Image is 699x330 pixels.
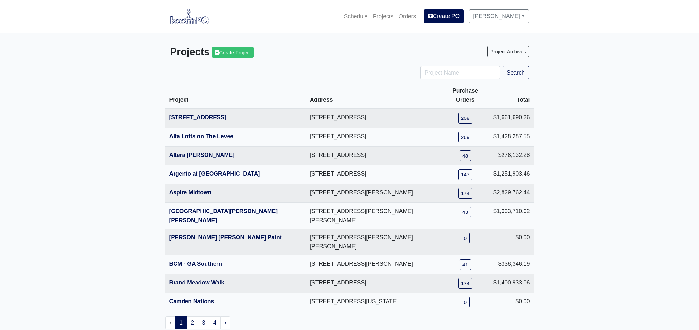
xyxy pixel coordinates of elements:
td: $0.00 [490,293,534,311]
a: Camden Nations [169,298,214,304]
td: [STREET_ADDRESS] [306,128,441,146]
li: « Previous [165,316,176,329]
th: Purchase Orders [441,82,490,109]
a: Schedule [341,9,370,24]
td: [STREET_ADDRESS][PERSON_NAME][PERSON_NAME] [306,203,441,229]
a: [GEOGRAPHIC_DATA][PERSON_NAME][PERSON_NAME] [169,208,278,223]
a: Orders [396,9,418,24]
a: Aspire Midtown [169,189,212,196]
td: $338,346.19 [490,255,534,274]
a: Argento at [GEOGRAPHIC_DATA] [169,170,260,177]
a: Next » [220,316,231,329]
a: Altera [PERSON_NAME] [169,152,235,158]
a: 174 [458,278,472,289]
a: 0 [461,297,470,307]
td: $1,428,287.55 [490,128,534,146]
td: [STREET_ADDRESS][PERSON_NAME] [306,184,441,202]
span: 1 [175,316,187,329]
th: Project [165,82,306,109]
a: BCM - GA Southern [169,261,222,267]
a: 3 [198,316,209,329]
input: Project Name [420,66,500,79]
a: 4 [209,316,221,329]
a: [PERSON_NAME] [PERSON_NAME] Paint [169,234,282,241]
td: [STREET_ADDRESS][PERSON_NAME][PERSON_NAME] [306,229,441,255]
a: 269 [458,132,472,142]
td: $1,400,933.06 [490,274,534,293]
a: 43 [460,207,471,217]
h3: Projects [170,46,345,58]
a: [STREET_ADDRESS] [169,114,227,120]
a: 0 [461,233,470,243]
a: 208 [458,113,472,123]
td: $2,829,762.44 [490,184,534,202]
td: [STREET_ADDRESS] [306,146,441,165]
a: 2 [186,316,198,329]
button: Search [503,66,529,79]
td: $1,033,710.62 [490,203,534,229]
td: [STREET_ADDRESS] [306,165,441,184]
th: Address [306,82,441,109]
td: [STREET_ADDRESS][PERSON_NAME] [306,255,441,274]
a: 41 [460,259,471,270]
td: $1,661,690.26 [490,108,534,128]
td: $1,251,903.46 [490,165,534,184]
a: Create Project [212,47,254,58]
th: Total [490,82,534,109]
a: Project Archives [487,46,529,57]
td: [STREET_ADDRESS][US_STATE] [306,293,441,311]
td: $276,132.28 [490,146,534,165]
img: boomPO [170,9,209,24]
td: [STREET_ADDRESS] [306,108,441,128]
a: 147 [458,169,472,180]
a: 48 [460,150,471,161]
a: Alta Lofts on The Levee [169,133,233,139]
a: Brand Meadow Walk [169,279,224,286]
td: $0.00 [490,229,534,255]
a: [PERSON_NAME] [469,9,529,23]
a: Projects [370,9,396,24]
td: [STREET_ADDRESS] [306,274,441,293]
a: Create PO [424,9,464,23]
a: 174 [458,188,472,199]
